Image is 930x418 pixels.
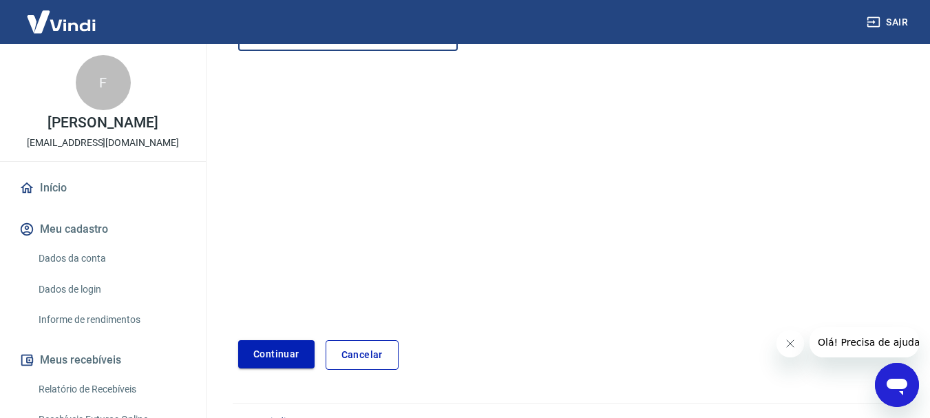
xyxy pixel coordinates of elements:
a: Início [17,173,189,203]
a: Relatório de Recebíveis [33,375,189,404]
a: Informe de rendimentos [33,306,189,334]
span: Olá! Precisa de ajuda? [8,10,116,21]
iframe: Mensagem da empresa [810,327,919,357]
img: Vindi [17,1,106,43]
button: Sair [864,10,913,35]
a: Cancelar [326,340,399,370]
button: Meus recebíveis [17,345,189,375]
button: Meu cadastro [17,214,189,244]
p: [PERSON_NAME] [47,116,158,130]
button: Continuar [238,340,315,368]
div: F [76,55,131,110]
iframe: Fechar mensagem [776,330,804,357]
a: Dados de login [33,275,189,304]
p: [EMAIL_ADDRESS][DOMAIN_NAME] [27,136,179,150]
a: Dados da conta [33,244,189,273]
iframe: Botão para abrir a janela de mensagens [875,363,919,407]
